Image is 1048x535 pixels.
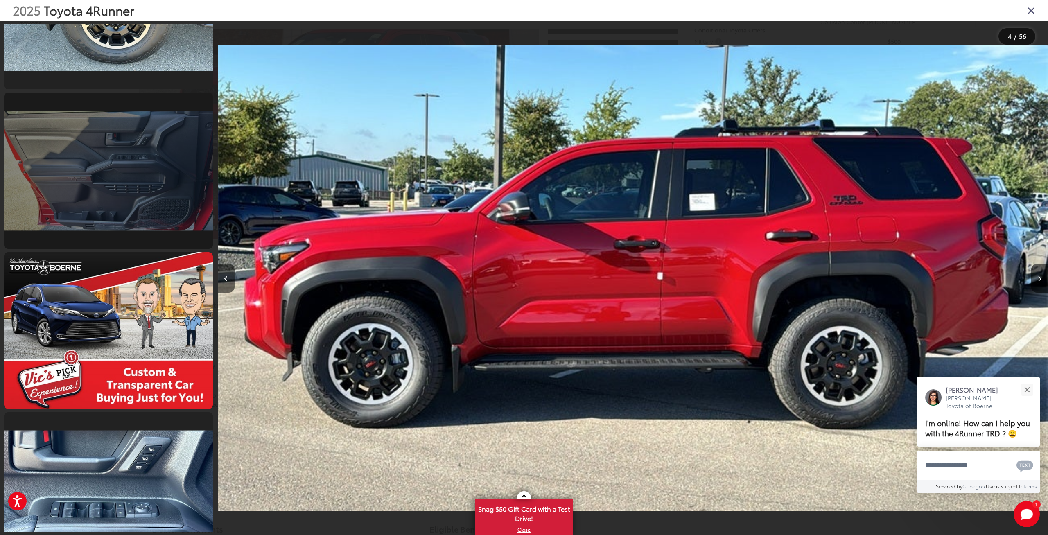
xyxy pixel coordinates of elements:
[1019,32,1026,41] span: 56
[2,251,215,411] img: 2025 Toyota 4Runner TRD Off-Road Premium
[1008,32,1012,41] span: 4
[1018,381,1036,399] button: Close
[476,500,572,525] span: Snag $50 Gift Card with a Test Drive!
[13,1,41,19] span: 2025
[218,37,1048,519] img: 2025 Toyota 4Runner TRD Off-Road Premium
[218,37,1048,519] div: 2025 Toyota 4Runner TRD Off-Road Premium 3
[1013,34,1017,39] span: /
[936,483,962,490] span: Serviced by
[1014,501,1040,527] button: Toggle Chat Window
[1023,483,1037,490] a: Terms
[986,483,1023,490] span: Use is subject to
[1014,501,1040,527] svg: Start Chat
[946,394,1006,410] p: [PERSON_NAME] Toyota of Boerne
[1014,456,1036,474] button: Chat with SMS
[218,264,235,293] button: Previous image
[1031,264,1048,293] button: Next image
[1027,5,1035,16] i: Close gallery
[925,418,1030,438] span: I'm online! How can I help you with the 4Runner TRD ? 😀
[917,377,1040,493] div: Close[PERSON_NAME][PERSON_NAME] Toyota of BoerneI'm online! How can I help you with the 4Runner T...
[44,1,134,19] span: Toyota 4Runner
[946,385,1006,394] p: [PERSON_NAME]
[1035,502,1037,506] span: 1
[962,483,986,490] a: Gubagoo.
[1016,459,1033,472] svg: Text
[917,451,1040,480] textarea: Type your message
